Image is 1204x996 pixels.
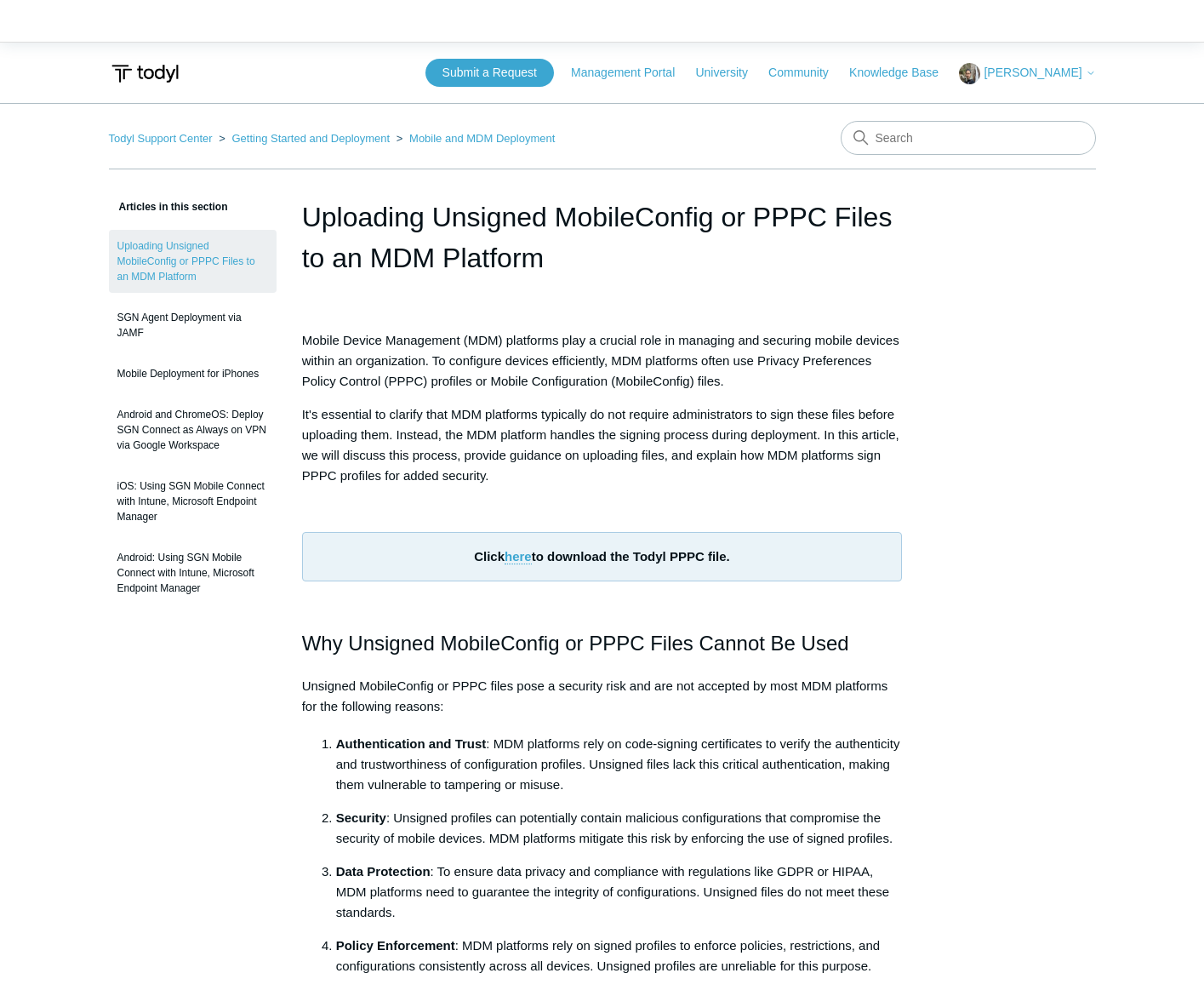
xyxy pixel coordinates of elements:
[336,936,903,976] p: : MDM platforms rely on signed profiles to enforce policies, restrictions, and configurations con...
[409,132,555,145] a: Mobile and MDM Deployment
[571,64,692,82] a: Management Portal
[336,861,903,923] p: : To ensure data privacy and compliance with regulations like GDPR or HIPAA, MDM platforms need t...
[302,632,849,655] span: Why Unsigned MobileConfig or PPPC Files Cannot Be Used
[302,676,903,717] p: Unsigned MobileConfig or PPPC files pose a security risk and are not accepted by most MDM platfor...
[109,58,181,89] img: Todyl Support Center Help Center home page
[109,398,277,461] a: Android and ChromeOS: Deploy SGN Connect as Always on VPN via Google Workspace
[474,549,730,564] strong: Click to download the Todyl PPPC file.
[109,230,277,293] a: Uploading Unsigned MobileConfig or PPPC Files to an MDM Platform
[302,404,903,486] p: It's essential to clarify that MDM platforms typically do not require administrators to sign thes...
[841,121,1096,155] input: Search
[109,541,277,604] a: Android: Using SGN Mobile Connect with Intune, Microsoft Endpoint Manager
[336,938,455,953] strong: Policy Enforcement
[109,358,277,390] a: Mobile Deployment for iPhones
[425,59,554,87] a: Submit a Request
[109,201,228,213] span: Articles in this section
[393,132,555,145] li: Mobile and MDM Deployment
[984,66,1081,79] span: [PERSON_NAME]
[215,132,393,145] li: Getting Started and Deployment
[849,64,956,82] a: Knowledge Base
[505,549,532,564] a: here
[109,132,216,145] li: Todyl Support Center
[109,132,213,145] a: Todyl Support Center
[768,64,846,82] a: Community
[959,63,1095,84] button: [PERSON_NAME]
[302,330,903,392] p: Mobile Device Management (MDM) platforms play a crucial role in managing and securing mobile devi...
[231,132,390,145] a: Getting Started and Deployment
[109,301,277,349] a: SGN Agent Deployment via JAMF
[336,736,487,751] strong: Authentication and Trust
[336,810,386,825] strong: Security
[336,734,903,795] p: : MDM platforms rely on code-signing certificates to verify the authenticity and trustworthiness ...
[109,470,277,533] a: iOS: Using SGN Mobile Connect with Intune, Microsoft Endpoint Manager
[336,864,431,879] strong: Data Protection
[302,197,903,278] h1: Uploading Unsigned MobileConfig or PPPC Files to an MDM Platform
[695,64,764,82] a: University
[336,808,903,849] p: : Unsigned profiles can potentially contain malicious configurations that compromise the security...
